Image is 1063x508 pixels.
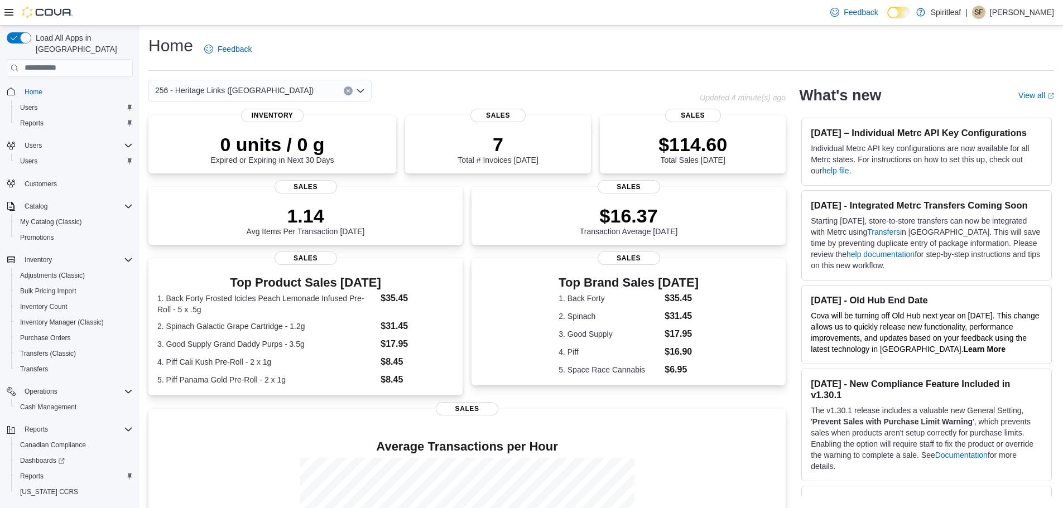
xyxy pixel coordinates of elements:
span: Inventory Manager (Classic) [20,318,104,327]
a: Customers [20,177,61,191]
button: Open list of options [356,86,365,95]
p: Updated 4 minute(s) ago [700,93,786,102]
dd: $8.45 [381,355,454,369]
dd: $6.95 [665,363,699,376]
button: Inventory [2,252,137,268]
h3: [DATE] – Individual Metrc API Key Configurations [811,127,1042,138]
a: Inventory Manager (Classic) [16,316,108,329]
button: Purchase Orders [11,330,137,346]
dt: 2. Spinach Galactic Grape Cartridge - 1.2g [157,321,376,332]
dt: 3. Good Supply [559,328,660,340]
span: Home [25,88,42,96]
button: Users [11,100,137,115]
button: Users [20,139,46,152]
dd: $31.45 [665,309,699,323]
dt: 3. Good Supply Grand Daddy Purps - 3.5g [157,338,376,350]
span: Feedback [844,7,878,18]
button: Clear input [344,86,353,95]
a: [US_STATE] CCRS [16,485,83,499]
a: My Catalog (Classic) [16,215,86,229]
a: Users [16,154,42,168]
a: View allExternal link [1018,91,1054,100]
dt: 4. Piff [559,346,660,357]
span: Sales [275,180,337,193]
span: Washington CCRS [16,485,133,499]
h3: [DATE] - Integrated Metrc Transfers Coming Soon [811,200,1042,211]
button: Reports [11,115,137,131]
span: [US_STATE] CCRS [20,487,78,496]
dd: $16.90 [665,345,699,359]
a: help file [822,166,849,175]
dt: 1. Back Forty [559,293,660,304]
button: [US_STATE] CCRS [11,484,137,500]
span: Operations [25,387,57,396]
span: Bulk Pricing Import [16,284,133,298]
a: Feedback [200,38,256,60]
strong: Learn More [964,345,1006,354]
span: Feedback [218,43,252,55]
span: Reports [16,117,133,130]
span: Promotions [16,231,133,244]
a: Canadian Compliance [16,438,90,452]
span: Bulk Pricing Import [20,287,76,296]
span: Dashboards [20,456,65,465]
span: SF [974,6,983,19]
p: Starting [DATE], store-to-store transfers can now be integrated with Metrc using in [GEOGRAPHIC_D... [811,215,1042,271]
button: Operations [20,385,62,398]
a: Promotions [16,231,59,244]
button: Promotions [11,230,137,245]
span: Inventory Manager (Classic) [16,316,133,329]
span: Purchase Orders [20,333,71,342]
a: Home [20,85,47,99]
span: Cash Management [20,403,76,412]
h1: Home [148,35,193,57]
p: 7 [458,133,538,156]
dd: $17.95 [381,337,454,351]
h3: Top Brand Sales [DATE] [559,276,699,289]
p: The v1.30.1 release includes a valuable new General Setting, ' ', which prevents sales when produ... [811,405,1042,472]
h4: Average Transactions per Hour [157,440,777,453]
button: Users [11,153,137,169]
a: Transfers [867,228,900,236]
span: Load All Apps in [GEOGRAPHIC_DATA] [31,32,133,55]
p: Spiritleaf [931,6,961,19]
h3: Top Product Sales [DATE] [157,276,454,289]
dd: $17.95 [665,327,699,341]
span: Canadian Compliance [16,438,133,452]
p: | [965,6,968,19]
a: Inventory Count [16,300,72,313]
span: Catalog [20,200,133,213]
span: Inventory Count [20,302,68,311]
span: Users [20,103,37,112]
span: Reports [20,423,133,436]
button: Catalog [20,200,52,213]
span: Users [16,154,133,168]
span: Canadian Compliance [20,441,86,449]
span: Inventory [25,255,52,264]
span: Transfers [20,365,48,374]
p: [PERSON_NAME] [990,6,1054,19]
button: Home [2,84,137,100]
button: Cash Management [11,399,137,415]
button: Customers [2,176,137,192]
span: Adjustments (Classic) [16,269,133,282]
a: Feedback [826,1,882,23]
a: help documentation [846,250,915,259]
span: Transfers [16,362,133,376]
a: Bulk Pricing Import [16,284,81,298]
button: My Catalog (Classic) [11,214,137,230]
span: Customers [25,180,57,188]
span: Transfers (Classic) [16,347,133,360]
span: My Catalog (Classic) [16,215,133,229]
h3: [DATE] - New Compliance Feature Included in v1.30.1 [811,378,1042,400]
span: Transfers (Classic) [20,349,76,358]
span: Customers [20,177,133,191]
h3: [DATE] - Old Hub End Date [811,294,1042,306]
a: Dashboards [11,453,137,468]
span: Users [16,101,133,114]
span: Catalog [25,202,47,211]
div: Total Sales [DATE] [658,133,727,165]
p: $114.60 [658,133,727,156]
button: Inventory Count [11,299,137,315]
